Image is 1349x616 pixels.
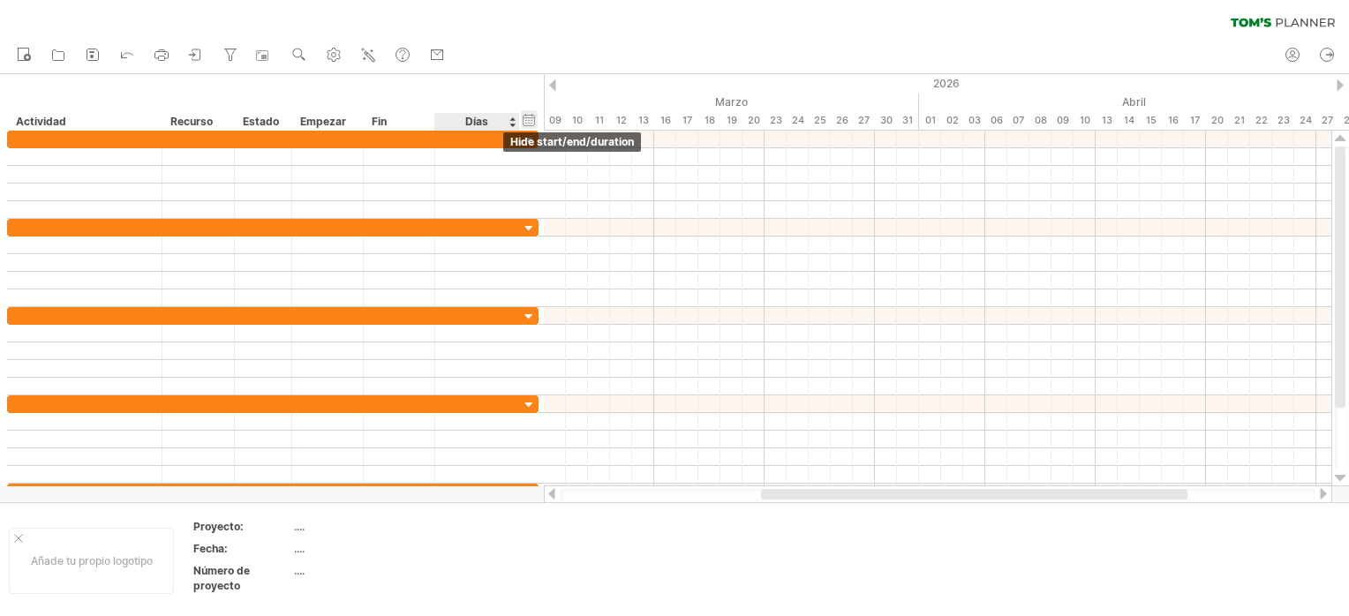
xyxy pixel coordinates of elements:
[610,111,632,130] div: Thursday, 12 March 2026
[941,111,963,130] div: Thursday, 2 April 2026
[433,93,919,111] div: March 2026
[698,111,720,130] div: Wednesday, 18 March 2026
[720,111,742,130] div: Thursday, 19 March 2026
[31,554,153,567] font: Añade tu propio logotipo
[897,111,919,130] div: Tuesday, 31 March 2026
[170,113,224,131] div: Recurso
[372,113,425,131] div: Fin
[294,563,442,578] div: ....
[1206,111,1228,130] div: Monday, 20 April 2026
[1316,111,1338,130] div: Monday, 27 April 2026
[809,111,831,130] div: Wednesday, 25 March 2026
[243,113,282,131] div: Estado
[1118,111,1140,130] div: Tuesday, 14 April 2026
[1074,111,1096,130] div: Friday, 10 April 2026
[16,113,152,131] div: Actividad
[853,111,875,130] div: Friday, 27 March 2026
[193,519,290,534] div: Proyecto:
[787,111,809,130] div: Tuesday, 24 March 2026
[588,111,610,130] div: Wednesday, 11 March 2026
[1162,111,1184,130] div: Thursday, 16 April 2026
[294,541,442,556] div: ....
[1051,111,1074,130] div: Thursday, 9 April 2026
[300,113,353,131] div: Empezar
[1184,111,1206,130] div: Friday, 17 April 2026
[875,111,897,130] div: Monday, 30 March 2026
[544,111,566,130] div: Monday, 9 March 2026
[434,113,518,131] div: Días
[193,541,290,556] div: Fecha:
[1096,111,1118,130] div: Monday, 13 April 2026
[1272,111,1294,130] div: Thursday, 23 April 2026
[742,111,765,130] div: Friday, 20 March 2026
[1007,111,1029,130] div: Tuesday, 7 April 2026
[919,111,941,130] div: Wednesday, 1 April 2026
[963,111,985,130] div: Friday, 3 April 2026
[1294,111,1316,130] div: Friday, 24 April 2026
[985,111,1007,130] div: Monday, 6 April 2026
[193,563,290,593] div: Número de proyecto
[831,111,853,130] div: Thursday, 26 March 2026
[1140,111,1162,130] div: Wednesday, 15 April 2026
[294,519,442,534] div: ....
[1029,111,1051,130] div: Wednesday, 8 April 2026
[1250,111,1272,130] div: Wednesday, 22 April 2026
[566,111,588,130] div: Tuesday, 10 March 2026
[676,111,698,130] div: Tuesday, 17 March 2026
[510,135,634,148] span: hide start/end/duration
[654,111,676,130] div: Monday, 16 March 2026
[765,111,787,130] div: Monday, 23 March 2026
[632,111,654,130] div: Friday, 13 March 2026
[1228,111,1250,130] div: Tuesday, 21 April 2026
